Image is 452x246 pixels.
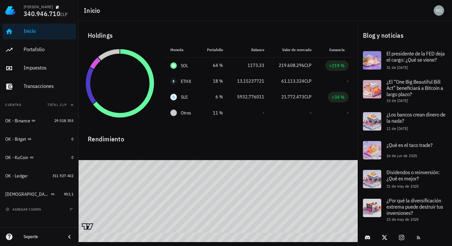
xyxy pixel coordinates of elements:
div: SUI [181,94,188,100]
div: OK - Bitget [5,136,26,142]
span: - [347,110,348,116]
span: agregar cuenta [7,207,41,212]
div: 5932,776011 [234,93,264,100]
span: 219.608.296 [279,62,304,68]
div: SOL-icon [170,62,177,69]
span: 953,1 [64,192,73,196]
th: Portafolio [199,42,229,58]
a: OK - KuCoin 0 [3,150,76,165]
div: OK - Ledger [5,173,28,179]
span: 16 de jun de 2025 [386,153,417,158]
a: OK - Binance 29.018.355 [3,113,76,129]
span: ¿Qué es el taco trade? [386,142,433,148]
span: Ganancia [329,47,348,52]
div: 6 % [205,93,223,100]
span: - [310,110,311,116]
a: ¿Qué es el taco trade? 16 de jun de 2025 [358,136,452,165]
div: avatar [434,5,444,16]
div: SOL [181,62,188,69]
div: [DEMOGRAPHIC_DATA] [5,192,49,197]
span: 61.113.324 [281,78,304,84]
div: SUI-icon [170,94,177,100]
div: +219 % [329,62,345,69]
div: Blog y noticias [358,25,452,46]
span: ¿Por qué la diversificación extrema puede destruir tus inversiones? [386,197,443,216]
a: ¿Los bancos crean dinero de la nada? 11 de [DATE] [358,107,452,136]
div: Inicio [24,28,73,34]
span: 15 de may de 2025 [386,217,419,222]
span: 0 [71,155,73,160]
span: 0 [71,136,73,141]
span: CLP [304,78,311,84]
th: Moneda [165,42,199,58]
div: Portafolio [24,46,73,52]
span: Total CLP [47,103,67,107]
span: 11 de [DATE] [386,126,408,131]
div: 18 % [205,78,223,85]
a: Impuestos [3,60,76,76]
div: Impuestos [24,65,73,71]
div: ETHX-icon [170,78,177,85]
span: Dividendos o reinversión: ¿Qué es mejor? [386,169,440,182]
th: Valor de mercado [270,42,317,58]
a: Inicio [3,24,76,39]
span: - [263,110,264,116]
a: [DEMOGRAPHIC_DATA] 953,1 [3,186,76,202]
span: 31 de may de 2025 [386,184,419,189]
span: 311.927.402 [52,173,73,178]
div: 11 % [205,110,223,116]
span: 31 de [DATE] [386,65,408,70]
div: 1173,33 [234,62,264,69]
a: ¿Por qué la diversificación extrema puede destruir tus inversiones? 15 de may de 2025 [358,194,452,226]
a: Dividendos o reinversión: ¿Qué es mejor? 31 de may de 2025 [358,165,452,194]
span: 15 de [DATE] [386,98,408,103]
div: +34 % [332,94,345,100]
div: [PERSON_NAME] [24,4,53,10]
div: 64 % [205,62,223,69]
span: - [347,78,348,84]
div: ETHX [181,78,191,85]
img: LedgiFi [5,5,16,16]
a: El presidente de la FED deja el cargo: ¿Qué se viene? 31 de [DATE] [358,46,452,75]
span: ¿El “One Big Beautiful Bill Act” beneficiará a Bitcoin a largo plazo? [386,78,443,97]
span: 340.946.710 [24,9,60,18]
span: ¿Los bancos crean dinero de la nada? [386,111,445,124]
div: OK - Binance [5,118,30,124]
a: Portafolio [3,42,76,58]
th: Balance [228,42,270,58]
div: 13,15237721 [234,78,264,85]
a: OK - Bitget 0 [3,131,76,147]
div: Soporte [24,234,60,239]
span: Otros [181,110,191,116]
button: agregar cuenta [4,206,44,213]
a: OK - Ledger 311.927.402 [3,168,76,184]
h1: Inicio [84,5,103,16]
span: 29.018.355 [54,118,73,123]
div: OK - KuCoin [5,155,28,160]
a: Transacciones [3,79,76,94]
span: CLP [304,62,311,68]
a: Charting by TradingView [82,223,93,230]
div: Transacciones [24,83,73,89]
span: CLP [60,11,68,17]
div: Rendimiento [83,129,354,144]
span: 21.772.473 [281,94,304,100]
div: Holdings [83,25,354,46]
span: El presidente de la FED deja el cargo: ¿Qué se viene? [386,50,445,63]
button: CuentasTotal CLP [3,97,76,113]
a: ¿El “One Big Beautiful Bill Act” beneficiará a Bitcoin a largo plazo? 15 de [DATE] [358,75,452,107]
span: CLP [304,94,311,100]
